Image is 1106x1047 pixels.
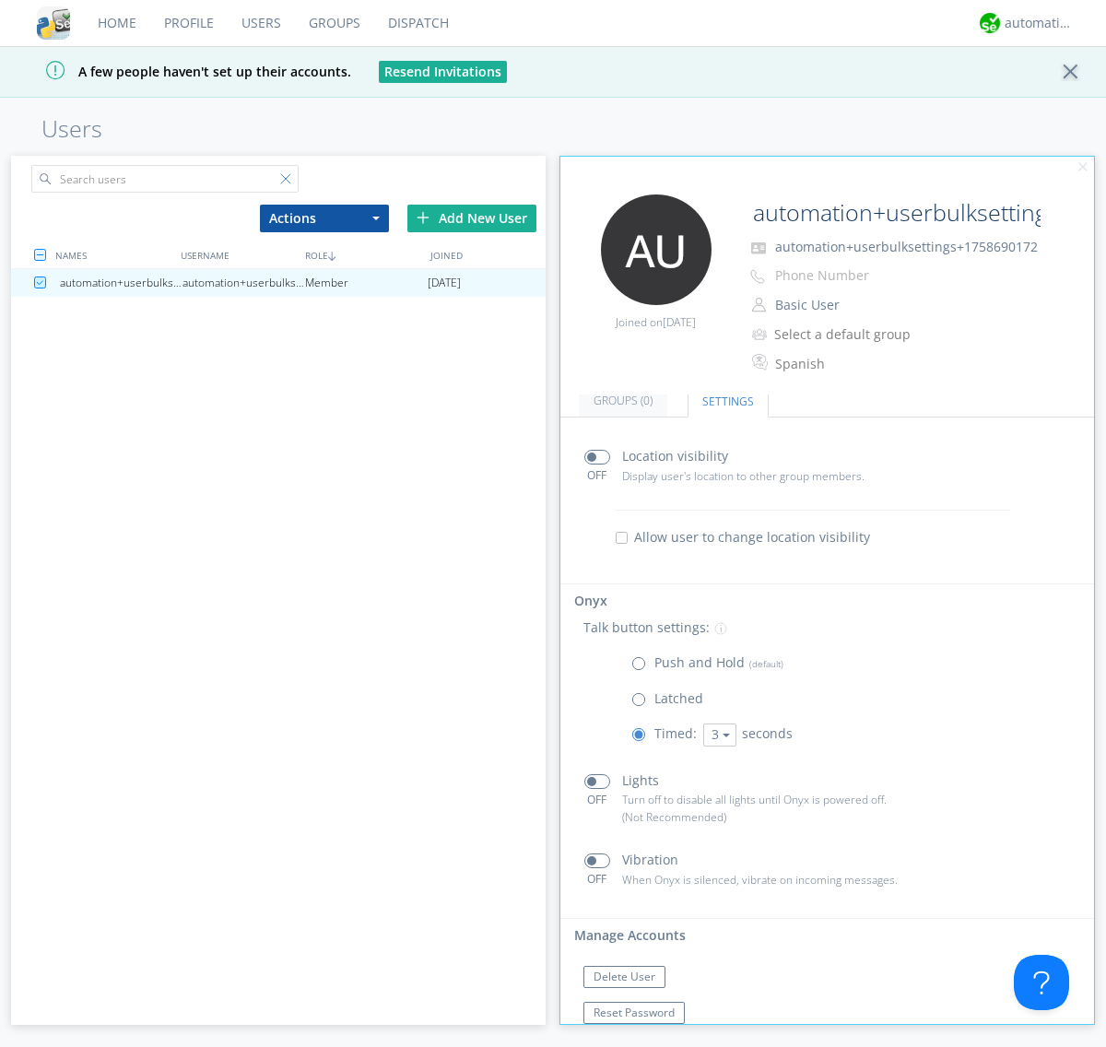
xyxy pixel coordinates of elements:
[300,241,425,268] div: ROLE
[703,723,736,747] button: 3
[622,791,928,808] p: Turn off to disable all lights until Onyx is powered off.
[260,205,389,232] button: Actions
[616,314,696,330] span: Joined on
[774,325,928,344] div: Select a default group
[622,446,728,466] p: Location visibility
[750,269,765,284] img: phone-outline.svg
[654,688,703,709] p: Latched
[622,850,678,870] p: Vibration
[576,871,618,887] div: OFF
[583,966,665,988] button: Delete User
[1014,955,1069,1010] iframe: Toggle Customer Support
[622,771,659,791] p: Lights
[775,238,1038,255] span: automation+userbulksettings+1758690172
[417,211,429,224] img: plus.svg
[14,63,351,80] span: A few people haven't set up their accounts.
[752,351,771,373] img: In groups with Translation enabled, this user's messages will be automatically translated to and ...
[752,298,766,312] img: person-outline.svg
[654,653,783,673] p: Push and Hold
[583,618,710,638] p: Talk button settings:
[579,384,667,417] a: Groups (0)
[1077,161,1089,174] img: cancel.svg
[576,467,618,483] div: OFF
[31,165,299,193] input: Search users
[634,528,870,547] span: Allow user to change location visibility
[742,724,793,742] span: seconds
[182,269,305,297] div: automation+userbulksettings+1758690172
[176,241,300,268] div: USERNAME
[407,205,536,232] div: Add New User
[980,13,1000,33] img: d2d01cd9b4174d08988066c6d424eccd
[752,322,770,347] img: icon-alert-users-thin-outline.svg
[583,1002,685,1024] button: Reset Password
[745,657,783,670] span: (default)
[428,269,461,297] span: [DATE]
[654,723,697,744] p: Timed:
[11,269,546,297] a: automation+userbulksettings+1758690172automation+userbulksettings+1758690172Member[DATE]
[1005,14,1074,32] div: automation+atlas
[37,6,70,40] img: cddb5a64eb264b2086981ab96f4c1ba7
[622,467,928,485] p: Display user's location to other group members.
[601,194,712,305] img: 373638.png
[746,194,1043,231] input: Name
[426,241,550,268] div: JOINED
[769,292,953,318] button: Basic User
[775,355,929,373] div: Spanish
[51,241,175,268] div: NAMES
[688,384,769,418] a: Settings
[60,269,182,297] div: automation+userbulksettings+1758690172
[622,871,928,888] p: When Onyx is silenced, vibrate on incoming messages.
[379,61,507,83] button: Resend Invitations
[305,269,428,297] div: Member
[622,808,928,826] p: (Not Recommended)
[576,792,618,807] div: OFF
[663,314,696,330] span: [DATE]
